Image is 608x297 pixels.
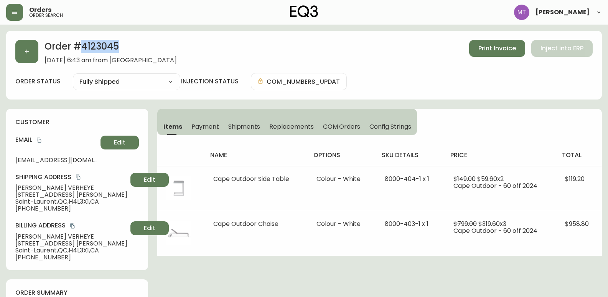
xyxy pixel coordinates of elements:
button: copy [69,222,76,230]
span: Payment [191,123,219,131]
span: [PHONE_NUMBER] [15,205,127,212]
span: Edit [144,176,155,184]
span: [STREET_ADDRESS] [PERSON_NAME] [15,191,127,198]
h4: price [450,151,550,159]
img: logo [290,5,318,18]
span: [PERSON_NAME] VERHEYE [15,184,127,191]
span: Edit [114,138,125,147]
span: Cape Outdoor - 60 off 2024 [453,226,537,235]
span: 8000-404-1 x 1 [385,174,429,183]
h4: total [562,151,596,159]
span: Shipments [228,123,260,131]
button: Edit [130,221,169,235]
img: 397d82b7ede99da91c28605cdd79fceb [514,5,529,20]
span: Cape Outdoor Side Table [213,174,289,183]
img: 540b7b3b-4b5e-4503-89ef-54ed63b9c5ce.jpg [166,176,191,200]
span: Cape Outdoor - 60 off 2024 [453,181,537,190]
h4: Email [15,136,97,144]
span: [EMAIL_ADDRESS][DOMAIN_NAME] [15,157,97,164]
h4: Billing Address [15,221,127,230]
h2: Order # 4123045 [44,40,177,57]
span: [PERSON_NAME] [536,9,590,15]
span: $958.80 [565,219,589,228]
span: Items [163,123,182,131]
span: [STREET_ADDRESS] [PERSON_NAME] [15,240,127,247]
span: Cape Outdoor Chaise [213,219,278,228]
label: order status [15,77,61,86]
img: 70c748d6-85e7-4c0a-a37d-de7c2809ef0e.jpg [166,221,191,245]
h4: sku details [382,151,438,159]
span: Saint-Laurent , QC , H4L3X1 , CA [15,198,127,205]
span: Orders [29,7,51,13]
span: [PERSON_NAME] VERHEYE [15,233,127,240]
span: 8000-403-1 x 1 [385,219,428,228]
span: COM Orders [323,123,361,131]
button: copy [35,136,43,144]
span: $119.20 [565,174,585,183]
button: Print Invoice [469,40,525,57]
h5: order search [29,13,63,18]
h4: Shipping Address [15,173,127,181]
h4: order summary [15,289,139,297]
span: Edit [144,224,155,232]
span: Config Strings [369,123,411,131]
h4: injection status [181,77,239,86]
h4: name [210,151,301,159]
span: Replacements [269,123,313,131]
li: Colour - White [316,176,366,183]
span: $149.00 [453,174,476,183]
button: Edit [101,136,139,149]
span: [DATE] 6:43 am from [GEOGRAPHIC_DATA] [44,57,177,64]
span: $799.00 [453,219,477,228]
h4: customer [15,118,139,126]
li: Colour - White [316,221,366,227]
span: Saint-Laurent , QC , H4L3X1 , CA [15,247,127,254]
button: Edit [130,173,169,187]
span: [PHONE_NUMBER] [15,254,127,261]
span: Print Invoice [478,44,516,53]
h4: options [313,151,369,159]
button: copy [74,173,82,181]
span: $319.60 x 3 [478,219,506,228]
span: $59.60 x 2 [477,174,504,183]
